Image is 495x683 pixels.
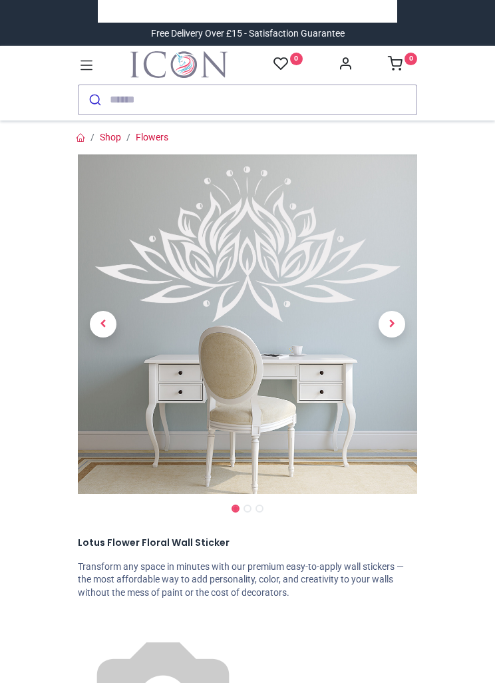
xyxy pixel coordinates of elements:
a: Account Info [338,60,353,71]
p: Transform any space in minutes with our premium easy-to-apply wall stickers — the most affordable... [78,561,417,600]
button: Submit [79,85,110,114]
sup: 0 [290,53,303,65]
a: Next [367,206,418,443]
a: Shop [100,132,121,142]
a: 0 [273,56,303,73]
a: 0 [388,60,417,71]
iframe: Customer reviews powered by Trustpilot [108,5,387,18]
a: Previous [78,206,129,443]
img: Icon Wall Stickers [130,51,228,78]
span: Next [379,311,405,338]
sup: 0 [405,53,417,65]
a: Logo of Icon Wall Stickers [130,51,228,78]
span: Previous [90,311,116,338]
div: Free Delivery Over £15 - Satisfaction Guarantee [151,27,345,41]
a: Flowers [136,132,168,142]
h1: Lotus Flower Floral Wall Sticker [78,537,417,550]
img: Lotus Flower Floral Wall Sticker [78,154,417,494]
